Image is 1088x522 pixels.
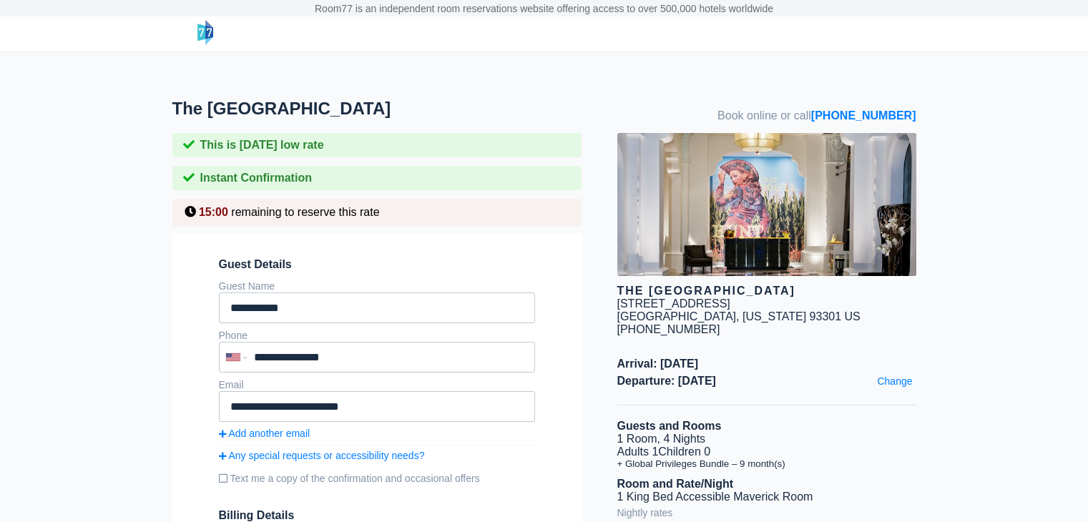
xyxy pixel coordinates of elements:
[617,375,916,388] span: Departure: [DATE]
[617,503,673,522] a: Nightly rates
[873,372,916,390] a: Change
[811,109,916,122] a: [PHONE_NUMBER]
[197,20,213,45] img: logo-header-small.png
[845,310,861,322] span: US
[199,206,228,218] span: 15:00
[219,509,535,522] span: Billing Details
[617,420,722,432] b: Guests and Rooms
[617,358,916,370] span: Arrival: [DATE]
[219,428,535,439] a: Add another email
[617,323,916,336] div: [PHONE_NUMBER]
[219,379,244,390] label: Email
[617,433,916,445] li: 1 Room, 4 Nights
[617,458,916,469] li: + Global Privileges Bundle – 9 month(s)
[172,133,582,157] div: This is [DATE] low rate
[717,109,916,122] span: Book online or call
[219,450,535,461] a: Any special requests or accessibility needs?
[743,310,806,322] span: [US_STATE]
[617,310,740,322] span: [GEOGRAPHIC_DATA],
[172,166,582,190] div: Instant Confirmation
[219,258,535,271] span: Guest Details
[658,445,710,458] span: Children 0
[617,133,916,276] img: hotel image
[617,478,734,490] b: Room and Rate/Night
[617,445,916,458] li: Adults 1
[172,99,617,119] h1: The [GEOGRAPHIC_DATA]
[219,467,535,490] label: Text me a copy of the confirmation and occasional offers
[220,343,250,371] div: United States: +1
[810,310,842,322] span: 93301
[219,280,275,292] label: Guest Name
[617,297,730,310] div: [STREET_ADDRESS]
[617,491,916,503] li: 1 King Bed Accessible Maverick Room
[219,330,248,341] label: Phone
[617,285,916,297] div: The [GEOGRAPHIC_DATA]
[231,206,379,218] span: remaining to reserve this rate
